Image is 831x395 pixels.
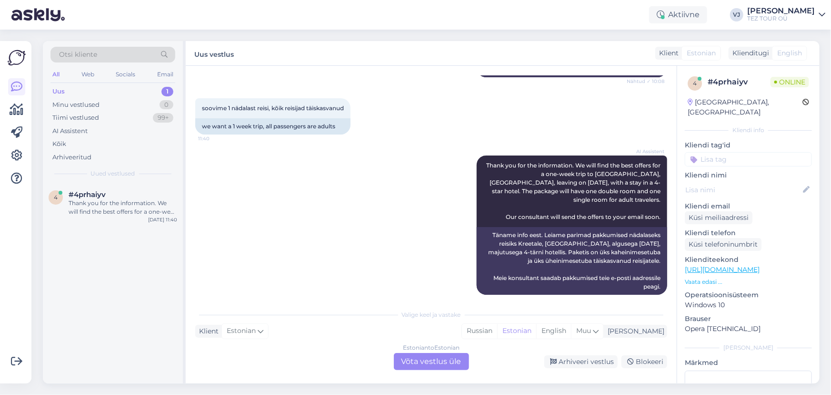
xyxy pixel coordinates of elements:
[685,170,812,180] p: Kliendi nimi
[148,216,177,223] div: [DATE] 11:40
[730,8,743,21] div: VJ
[52,139,66,149] div: Kõik
[747,7,825,22] a: [PERSON_NAME]TEZ TOUR OÜ
[52,126,88,136] div: AI Assistent
[708,76,771,88] div: # 4prhaiyv
[685,211,752,224] div: Küsi meiliaadressi
[202,104,344,112] span: soovime 1 nädalast reisi, kõik reisijad täiskasvanud
[59,50,97,60] span: Otsi kliente
[685,152,812,166] input: Lisa tag
[80,68,96,81] div: Web
[777,48,802,58] span: English
[685,314,812,324] p: Brauser
[462,324,497,338] div: Russian
[604,326,664,336] div: [PERSON_NAME]
[54,194,58,201] span: 4
[685,126,812,135] div: Kliendi info
[685,185,801,195] input: Lisa nimi
[153,113,173,123] div: 99+
[629,148,664,155] span: AI Assistent
[685,324,812,334] p: Opera [TECHNICAL_ID]
[160,100,173,110] div: 0
[52,153,91,162] div: Arhiveeritud
[655,48,679,58] div: Klient
[497,324,536,338] div: Estonian
[394,353,469,370] div: Võta vestlus üle
[195,118,350,135] div: we want a 1 week trip, all passengers are adults
[685,300,812,310] p: Windows 10
[685,238,761,251] div: Küsi telefoninumbrit
[693,80,697,87] span: 4
[403,343,460,352] div: Estonian to Estonian
[685,358,812,368] p: Märkmed
[685,140,812,150] p: Kliendi tag'id
[687,48,716,58] span: Estonian
[685,290,812,300] p: Operatsioonisüsteem
[52,87,65,96] div: Uus
[685,201,812,211] p: Kliendi email
[69,190,106,199] span: #4prhaiyv
[621,355,667,368] div: Blokeeri
[161,87,173,96] div: 1
[729,48,769,58] div: Klienditugi
[544,355,618,368] div: Arhiveeri vestlus
[195,311,667,319] div: Valige keel ja vastake
[576,326,591,335] span: Muu
[685,265,760,274] a: [URL][DOMAIN_NAME]
[477,227,667,295] div: Täname info eest. Leiame parimad pakkumised nädalaseks reisiks Kreetale, [GEOGRAPHIC_DATA], algus...
[194,47,234,60] label: Uus vestlus
[114,68,137,81] div: Socials
[155,68,175,81] div: Email
[685,278,812,286] p: Vaata edasi ...
[486,162,662,220] span: Thank you for the information. We will find the best offers for a one-week trip to [GEOGRAPHIC_DA...
[685,255,812,265] p: Klienditeekond
[198,135,234,142] span: 11:40
[629,295,664,302] span: 11:40
[771,77,809,87] span: Online
[627,78,664,85] span: Nähtud ✓ 10:08
[536,324,571,338] div: English
[685,343,812,352] div: [PERSON_NAME]
[52,100,100,110] div: Minu vestlused
[69,199,177,216] div: Thank you for the information. We will find the best offers for a one-week trip to [GEOGRAPHIC_DA...
[91,169,135,178] span: Uued vestlused
[649,6,707,23] div: Aktiivne
[227,326,256,336] span: Estonian
[52,113,99,123] div: Tiimi vestlused
[50,68,61,81] div: All
[747,15,815,22] div: TEZ TOUR OÜ
[685,228,812,238] p: Kliendi telefon
[747,7,815,15] div: [PERSON_NAME]
[688,97,802,117] div: [GEOGRAPHIC_DATA], [GEOGRAPHIC_DATA]
[195,326,219,336] div: Klient
[8,49,26,67] img: Askly Logo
